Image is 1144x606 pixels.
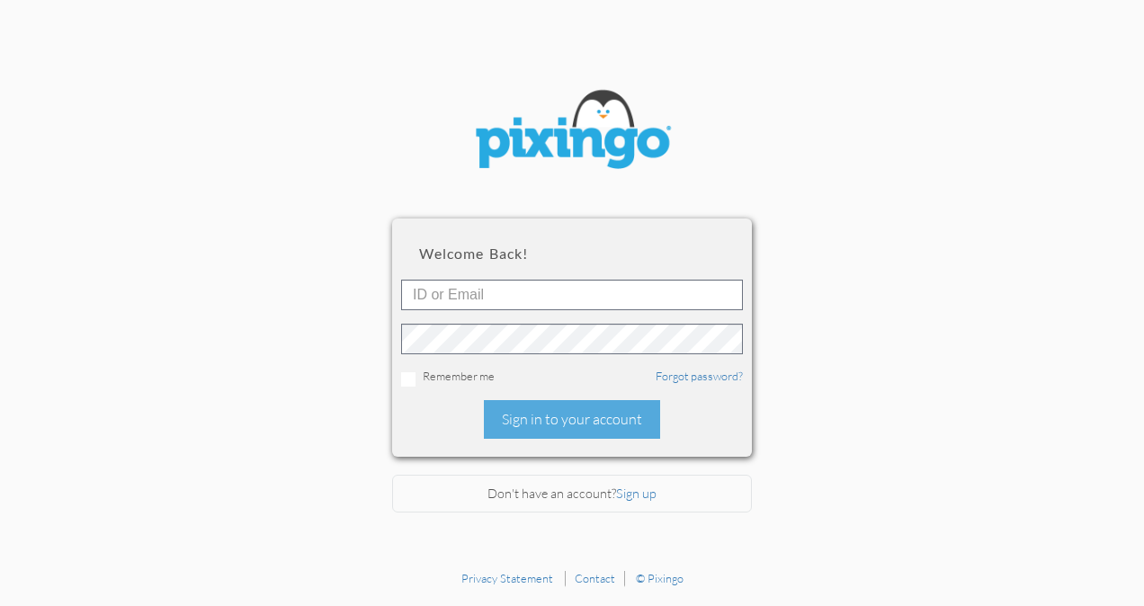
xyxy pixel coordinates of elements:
[616,486,657,501] a: Sign up
[575,571,615,585] a: Contact
[464,81,680,183] img: pixingo logo
[461,571,553,585] a: Privacy Statement
[401,280,743,310] input: ID or Email
[392,475,752,513] div: Don't have an account?
[656,369,743,383] a: Forgot password?
[1143,605,1144,606] iframe: Chat
[419,245,725,262] h2: Welcome back!
[401,368,743,387] div: Remember me
[636,571,684,585] a: © Pixingo
[484,400,660,439] div: Sign in to your account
